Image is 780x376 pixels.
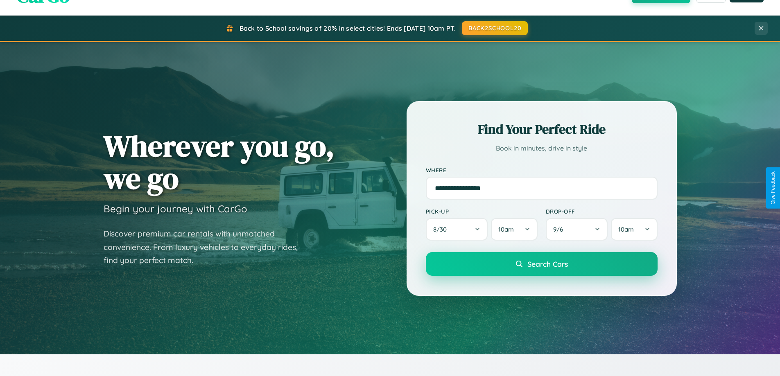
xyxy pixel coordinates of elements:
span: 10am [498,225,514,233]
button: 10am [491,218,537,241]
p: Book in minutes, drive in style [426,142,658,154]
span: Back to School savings of 20% in select cities! Ends [DATE] 10am PT. [240,24,456,32]
div: Give Feedback [770,171,776,205]
span: 10am [618,225,634,233]
button: Search Cars [426,252,658,276]
button: BACK2SCHOOL20 [462,21,528,35]
span: Search Cars [527,259,568,268]
p: Discover premium car rentals with unmatched convenience. From luxury vehicles to everyday rides, ... [104,227,308,267]
h1: Wherever you go, we go [104,130,335,194]
h3: Begin your journey with CarGo [104,203,247,215]
label: Drop-off [546,208,658,215]
button: 8/30 [426,218,488,241]
label: Where [426,167,658,173]
span: 9 / 6 [553,225,567,233]
button: 9/6 [546,218,608,241]
h2: Find Your Perfect Ride [426,120,658,138]
button: 10am [611,218,657,241]
label: Pick-up [426,208,538,215]
span: 8 / 30 [433,225,451,233]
